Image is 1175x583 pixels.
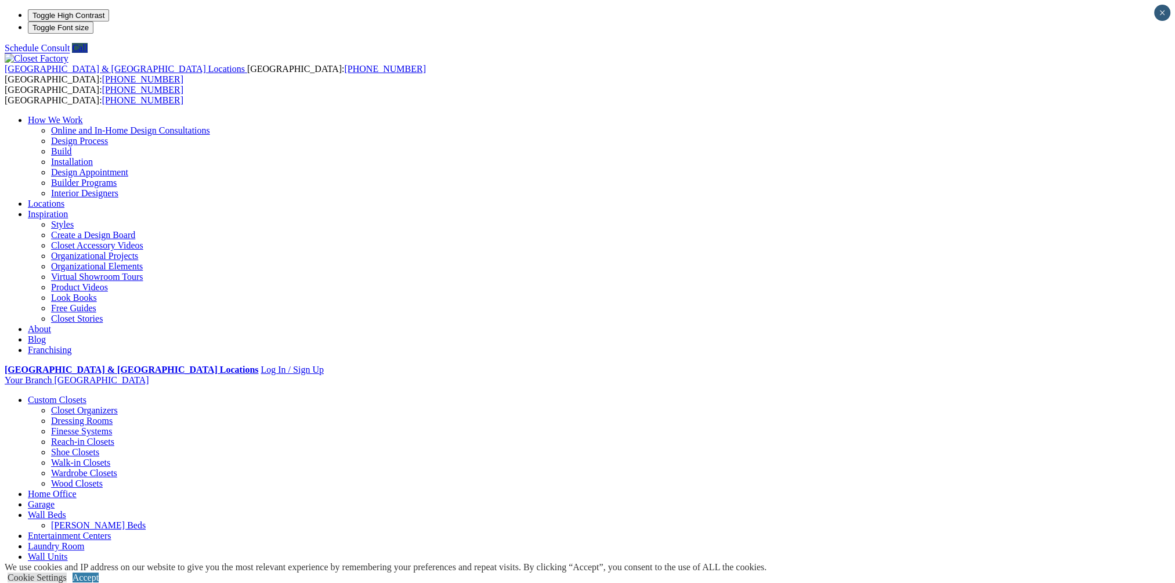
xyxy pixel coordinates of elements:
[51,303,96,313] a: Free Guides
[28,115,83,125] a: How We Work
[51,314,103,323] a: Closet Stories
[51,478,103,488] a: Wood Closets
[51,520,146,530] a: [PERSON_NAME] Beds
[51,272,143,282] a: Virtual Showroom Tours
[28,324,51,334] a: About
[28,395,86,405] a: Custom Closets
[51,240,143,250] a: Closet Accessory Videos
[102,95,183,105] a: [PHONE_NUMBER]
[51,136,108,146] a: Design Process
[73,573,99,582] a: Accept
[5,43,70,53] a: Schedule Consult
[8,573,67,582] a: Cookie Settings
[5,562,767,573] div: We use cookies and IP address on our website to give you the most relevant experience by remember...
[28,499,55,509] a: Garage
[51,447,99,457] a: Shoe Closets
[5,53,68,64] img: Closet Factory
[51,426,112,436] a: Finesse Systems
[28,345,72,355] a: Franchising
[5,64,247,74] a: [GEOGRAPHIC_DATA] & [GEOGRAPHIC_DATA] Locations
[51,188,118,198] a: Interior Designers
[5,64,426,84] span: [GEOGRAPHIC_DATA]: [GEOGRAPHIC_DATA]:
[1154,5,1170,21] button: Close
[72,43,88,53] a: Call
[51,282,108,292] a: Product Videos
[51,416,113,426] a: Dressing Rooms
[51,293,97,303] a: Look Books
[28,489,77,499] a: Home Office
[51,261,143,271] a: Organizational Elements
[51,251,138,261] a: Organizational Projects
[32,23,89,32] span: Toggle Font size
[102,74,183,84] a: [PHONE_NUMBER]
[28,334,46,344] a: Blog
[28,531,111,541] a: Entertainment Centers
[28,209,68,219] a: Inspiration
[51,167,128,177] a: Design Appointment
[32,11,104,20] span: Toggle High Contrast
[51,405,118,415] a: Closet Organizers
[51,219,74,229] a: Styles
[28,510,66,520] a: Wall Beds
[5,375,52,385] span: Your Branch
[51,437,114,447] a: Reach-in Closets
[51,178,117,188] a: Builder Programs
[28,199,64,208] a: Locations
[5,85,183,105] span: [GEOGRAPHIC_DATA]: [GEOGRAPHIC_DATA]:
[51,125,210,135] a: Online and In-Home Design Consultations
[54,375,149,385] span: [GEOGRAPHIC_DATA]
[5,365,258,375] a: [GEOGRAPHIC_DATA] & [GEOGRAPHIC_DATA] Locations
[344,64,425,74] a: [PHONE_NUMBER]
[51,157,93,167] a: Installation
[28,21,93,34] button: Toggle Font size
[28,552,67,562] a: Wall Units
[102,85,183,95] a: [PHONE_NUMBER]
[261,365,323,375] a: Log In / Sign Up
[51,146,72,156] a: Build
[28,9,109,21] button: Toggle High Contrast
[28,541,84,551] a: Laundry Room
[51,458,110,467] a: Walk-in Closets
[51,230,135,240] a: Create a Design Board
[5,375,149,385] a: Your Branch [GEOGRAPHIC_DATA]
[51,468,117,478] a: Wardrobe Closets
[5,64,245,74] span: [GEOGRAPHIC_DATA] & [GEOGRAPHIC_DATA] Locations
